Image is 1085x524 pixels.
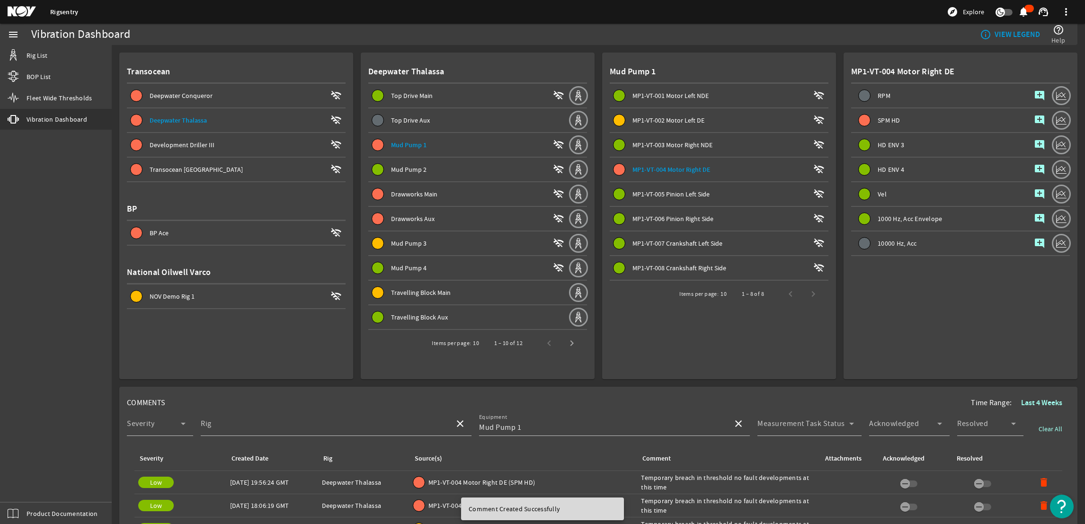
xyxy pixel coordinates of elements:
[632,190,710,198] span: MP1-VT-005 Pinion Left Side
[957,419,988,428] mat-label: Resolved
[632,116,704,124] span: MP1-VT-002 Motor Left DE
[642,453,671,464] div: Comment
[610,256,828,280] button: MP1-VT-008 Crankshaft Right Side
[330,291,342,302] mat-icon: wifi_off
[632,91,709,100] span: MP1-VT-001 Motor Left NDE
[391,214,435,223] span: Drawworks Aux
[473,338,479,348] div: 10
[1034,139,1045,151] mat-icon: add_comment
[813,115,825,126] mat-icon: wifi_off
[881,453,944,464] div: Acknowledged
[1051,36,1065,45] span: Help
[632,141,712,149] span: MP1-VT-003 Motor Right NDE
[632,264,726,272] span: MP1-VT-008 Crankshaft Right Side
[368,281,568,304] button: Travelling Block Main
[971,394,1070,411] div: Time Range:
[230,453,311,464] div: Created Date
[553,238,564,249] mat-icon: wifi_off
[610,158,828,181] button: MP1-VT-004 Motor Right DE
[127,158,346,181] button: Transocean [GEOGRAPHIC_DATA]
[330,115,342,126] mat-icon: wifi_off
[1053,24,1064,36] mat-icon: help_outline
[368,256,568,280] button: Mud Pump 4
[150,116,207,125] span: Deepwater Thalassa
[632,214,713,223] span: MP1-VT-006 Pinion Right Side
[733,418,744,429] mat-icon: close
[230,501,314,510] div: [DATE] 18:06:19 GMT
[391,141,427,150] span: Mud Pump 1
[150,165,243,174] span: Transocean [GEOGRAPHIC_DATA]
[50,8,78,17] a: Rigsentry
[553,188,564,200] mat-icon: wifi_off
[391,313,448,321] span: Travelling Block Aux
[610,133,828,157] button: MP1-VT-003 Motor Right NDE
[641,453,812,464] div: Comment
[428,501,535,510] span: MP1-VT-004 Motor Right DE (SPM HD)
[1055,0,1077,23] button: more_vert
[757,419,845,428] mat-label: Measurement Task Status
[1039,424,1062,434] span: Clear All
[679,289,719,299] div: Items per page:
[150,91,213,100] span: Deepwater Conqueror
[553,262,564,274] mat-icon: wifi_off
[330,139,342,151] mat-icon: wifi_off
[391,264,427,272] span: Mud Pump 4
[1038,6,1049,18] mat-icon: support_agent
[813,262,825,274] mat-icon: wifi_off
[150,292,195,301] span: NOV Demo Rig 1
[127,84,346,107] button: Deepwater Conqueror
[957,453,983,464] div: Resolved
[479,414,507,421] mat-label: Equipment
[8,114,19,125] mat-icon: vibration
[368,231,568,255] button: Mud Pump 3
[127,398,165,408] span: COMMENTS
[368,207,568,231] button: Drawworks Aux
[883,453,925,464] div: Acknowledged
[632,165,711,174] span: MP1-VT-004 Motor Right DE
[27,72,51,81] span: BOP List
[330,227,342,239] mat-icon: wifi_off
[553,90,564,101] mat-icon: wifi_off
[1038,500,1049,511] mat-icon: delete
[851,60,1070,84] div: MP1-VT-004 Motor Right DE
[31,30,130,39] div: Vibration Dashboard
[230,478,314,487] div: [DATE] 19:56:24 GMT
[415,453,442,464] div: Source(s)
[150,229,169,237] span: BP Ace
[1034,238,1045,249] mat-icon: add_comment
[1031,420,1070,437] button: Clear All
[610,84,828,107] button: MP1-VT-001 Motor Left NDE
[330,90,342,101] mat-icon: wifi_off
[368,108,568,132] button: Top Drive Aux
[610,60,828,84] div: Mud Pump 1
[553,213,564,224] mat-icon: wifi_off
[869,419,919,428] mat-label: Acknowledged
[479,422,725,433] input: Select Equipment
[1021,398,1062,408] b: Last 4 Weeks
[553,139,564,151] mat-icon: wifi_off
[150,141,214,149] span: Development Driller III
[368,60,587,84] div: Deepwater Thalassa
[140,453,163,464] div: Severity
[368,84,568,107] button: Top Drive Main
[127,419,154,428] mat-label: Severity
[150,478,162,487] span: Low
[825,453,862,464] div: Attachments
[1014,394,1070,411] button: Last 4 Weeks
[813,164,825,175] mat-icon: wifi_off
[127,221,346,245] button: BP Ace
[813,139,825,151] mat-icon: wifi_off
[391,288,451,297] span: Travelling Block Main
[413,453,630,464] div: Source(s)
[1018,6,1029,18] mat-icon: notifications
[27,93,92,103] span: Fleet Wide Thresholds
[428,478,535,487] span: MP1-VT-004 Motor Right DE (SPM HD)
[878,166,904,173] span: HD ENV 4
[454,418,466,429] mat-icon: close
[368,133,568,157] button: Mud Pump 1
[494,338,523,348] div: 1 – 10 of 12
[127,261,346,284] div: National Oilwell Varco
[1034,213,1045,224] mat-icon: add_comment
[201,422,447,433] input: Select a Rig
[138,453,219,464] div: Severity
